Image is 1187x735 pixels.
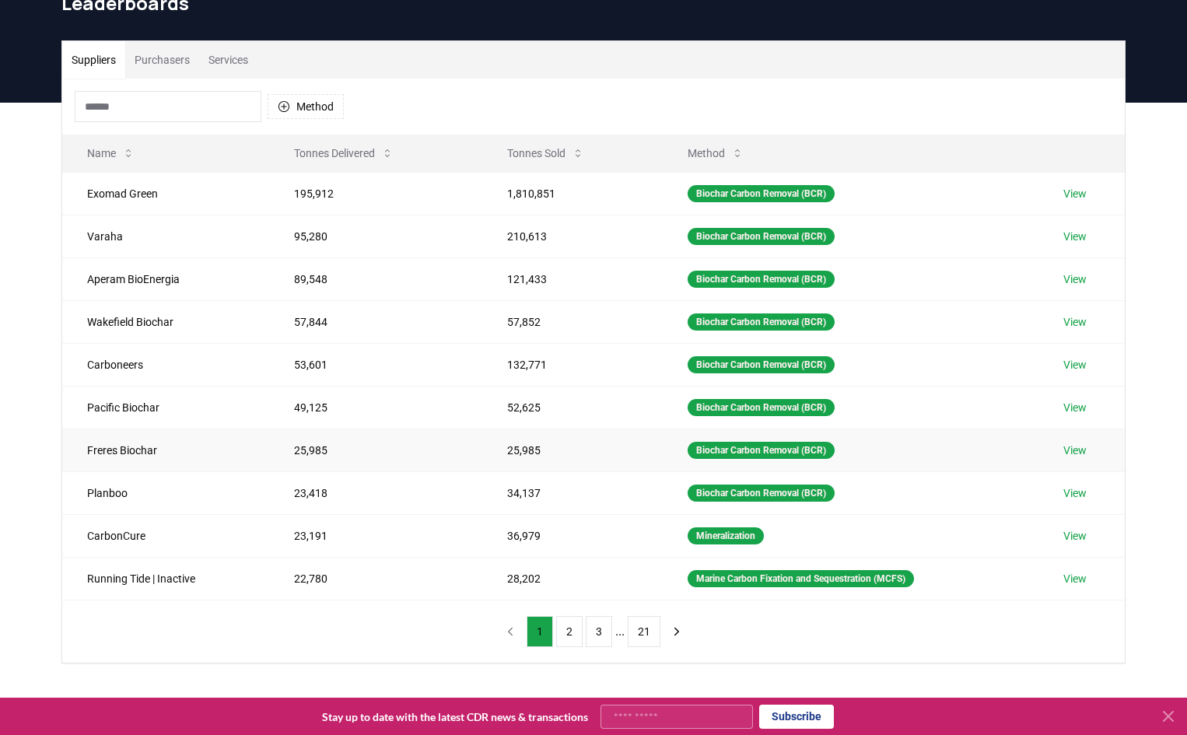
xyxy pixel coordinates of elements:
[482,257,663,300] td: 121,433
[586,616,612,647] button: 3
[482,514,663,557] td: 36,979
[62,429,269,471] td: Freres Biochar
[1063,271,1087,287] a: View
[688,228,835,245] div: Biochar Carbon Removal (BCR)
[269,343,481,386] td: 53,601
[62,215,269,257] td: Varaha
[482,429,663,471] td: 25,985
[62,514,269,557] td: CarbonCure
[1063,229,1087,244] a: View
[62,386,269,429] td: Pacific Biochar
[1063,400,1087,415] a: View
[1063,443,1087,458] a: View
[268,94,344,119] button: Method
[269,514,481,557] td: 23,191
[125,41,199,79] button: Purchasers
[482,300,663,343] td: 57,852
[482,215,663,257] td: 210,613
[269,215,481,257] td: 95,280
[482,386,663,429] td: 52,625
[1063,528,1087,544] a: View
[527,616,553,647] button: 1
[199,41,257,79] button: Services
[269,386,481,429] td: 49,125
[62,300,269,343] td: Wakefield Biochar
[62,172,269,215] td: Exomad Green
[1063,357,1087,373] a: View
[664,616,690,647] button: next page
[269,429,481,471] td: 25,985
[1063,186,1087,201] a: View
[269,300,481,343] td: 57,844
[75,138,147,169] button: Name
[688,185,835,202] div: Biochar Carbon Removal (BCR)
[282,138,406,169] button: Tonnes Delivered
[62,257,269,300] td: Aperam BioEnergia
[688,356,835,373] div: Biochar Carbon Removal (BCR)
[688,570,914,587] div: Marine Carbon Fixation and Sequestration (MCFS)
[615,622,625,641] li: ...
[62,557,269,600] td: Running Tide | Inactive
[482,343,663,386] td: 132,771
[1063,571,1087,586] a: View
[675,138,756,169] button: Method
[269,172,481,215] td: 195,912
[1063,485,1087,501] a: View
[62,471,269,514] td: Planboo
[688,271,835,288] div: Biochar Carbon Removal (BCR)
[269,557,481,600] td: 22,780
[688,313,835,331] div: Biochar Carbon Removal (BCR)
[688,442,835,459] div: Biochar Carbon Removal (BCR)
[62,343,269,386] td: Carboneers
[556,616,583,647] button: 2
[482,471,663,514] td: 34,137
[62,41,125,79] button: Suppliers
[482,557,663,600] td: 28,202
[269,471,481,514] td: 23,418
[1063,314,1087,330] a: View
[269,257,481,300] td: 89,548
[495,138,597,169] button: Tonnes Sold
[482,172,663,215] td: 1,810,851
[688,399,835,416] div: Biochar Carbon Removal (BCR)
[628,616,660,647] button: 21
[688,527,764,544] div: Mineralization
[688,485,835,502] div: Biochar Carbon Removal (BCR)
